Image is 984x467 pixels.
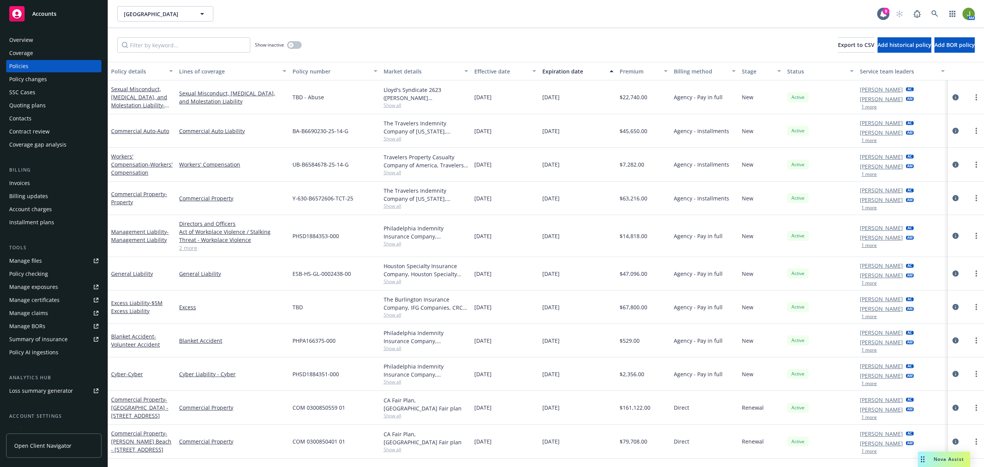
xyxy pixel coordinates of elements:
div: CA Fair Plan, [GEOGRAPHIC_DATA] Fair plan [384,430,468,446]
div: Policy checking [9,268,48,280]
a: more [972,193,981,203]
div: CA Fair Plan, [GEOGRAPHIC_DATA] Fair plan [384,396,468,412]
a: Policy AI ingestions [6,346,101,359]
span: Show all [384,379,468,385]
button: 1 more [861,415,877,420]
span: $161,122.00 [620,404,650,412]
a: circleInformation [951,160,960,169]
button: Status [784,62,857,80]
button: [GEOGRAPHIC_DATA] [117,6,213,22]
a: Coverage [6,47,101,59]
span: Direct [674,404,689,412]
a: Commercial Property [111,430,171,453]
span: $529.00 [620,337,640,345]
span: - Cyber [126,370,143,378]
span: Renewal [742,404,764,412]
div: Analytics hub [6,374,101,382]
div: Market details [384,67,460,75]
div: The Burlington Insurance Company, IFG Companies, CRC Group [384,295,468,312]
a: Cyber Liability - Cyber [179,370,286,378]
button: 1 more [861,243,877,248]
div: Summary of insurance [9,333,68,345]
a: more [972,126,981,135]
a: [PERSON_NAME] [860,329,903,337]
button: Add BOR policy [934,37,975,53]
span: [DATE] [474,437,492,445]
button: Stage [739,62,784,80]
a: Manage files [6,255,101,267]
div: Coverage [9,47,33,59]
span: Add historical policy [878,41,931,48]
span: [DATE] [542,232,560,240]
a: more [972,231,981,240]
div: Effective date [474,67,528,75]
img: photo [962,8,975,20]
span: New [742,337,753,345]
a: more [972,302,981,312]
button: 1 more [861,205,877,210]
div: 9 [883,8,889,15]
span: Agency - Installments [674,127,729,135]
span: UB-B6584678-25-14-G [293,160,349,168]
a: Overview [6,34,101,46]
button: 1 more [861,138,877,143]
div: Status [787,67,845,75]
a: circleInformation [951,302,960,312]
span: [DATE] [542,127,560,135]
span: New [742,370,753,378]
div: Policy AI ingestions [9,346,58,359]
span: TBD [293,303,303,311]
span: [DATE] [542,404,560,412]
span: COM 0300850559 01 [293,404,345,412]
a: Contract review [6,125,101,138]
a: Policy changes [6,73,101,85]
div: Contract review [9,125,50,138]
span: [DATE] [542,437,560,445]
span: $67,800.00 [620,303,647,311]
span: Renewal [742,437,764,445]
div: Lines of coverage [179,67,278,75]
div: The Travelers Indemnity Company of [US_STATE], Travelers Insurance [384,187,468,203]
span: [DATE] [474,303,492,311]
span: Direct [674,437,689,445]
span: New [742,303,753,311]
div: Manage BORs [9,320,45,332]
a: Accounts [6,3,101,25]
a: Commercial Property [111,190,167,206]
button: 1 more [861,381,877,386]
span: Show inactive [255,42,284,48]
button: 1 more [861,348,877,352]
a: Switch app [945,6,960,22]
div: Philadelphia Indemnity Insurance Company, [GEOGRAPHIC_DATA] Insurance Companies [384,329,468,345]
span: Active [790,161,806,168]
a: Account charges [6,203,101,215]
span: [DATE] [474,337,492,345]
div: Service team leaders [860,67,936,75]
span: Active [790,94,806,101]
span: [GEOGRAPHIC_DATA] [124,10,190,18]
div: Policies [9,60,28,72]
div: Contacts [9,112,32,125]
a: Manage certificates [6,294,101,306]
button: Add historical policy [878,37,931,53]
span: $45,650.00 [620,127,647,135]
span: Export to CSV [838,41,874,48]
a: [PERSON_NAME] [860,224,903,232]
a: [PERSON_NAME] [860,338,903,346]
div: Philadelphia Indemnity Insurance Company, [GEOGRAPHIC_DATA] Insurance Companies [384,362,468,379]
span: Accounts [32,11,57,17]
span: Agency - Pay in full [674,232,723,240]
input: Filter by keyword... [117,37,250,53]
a: [PERSON_NAME] [860,439,903,447]
a: Quoting plans [6,99,101,112]
span: Nova Assist [934,456,964,462]
span: Show all [384,240,468,247]
a: Blanket Accident [179,337,286,345]
span: New [742,93,753,101]
a: Directors and Officers [179,220,286,228]
a: General Liability [179,270,286,278]
a: Workers' Compensation [111,153,173,176]
span: New [742,232,753,240]
span: Show all [384,102,468,108]
div: Account charges [9,203,52,215]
